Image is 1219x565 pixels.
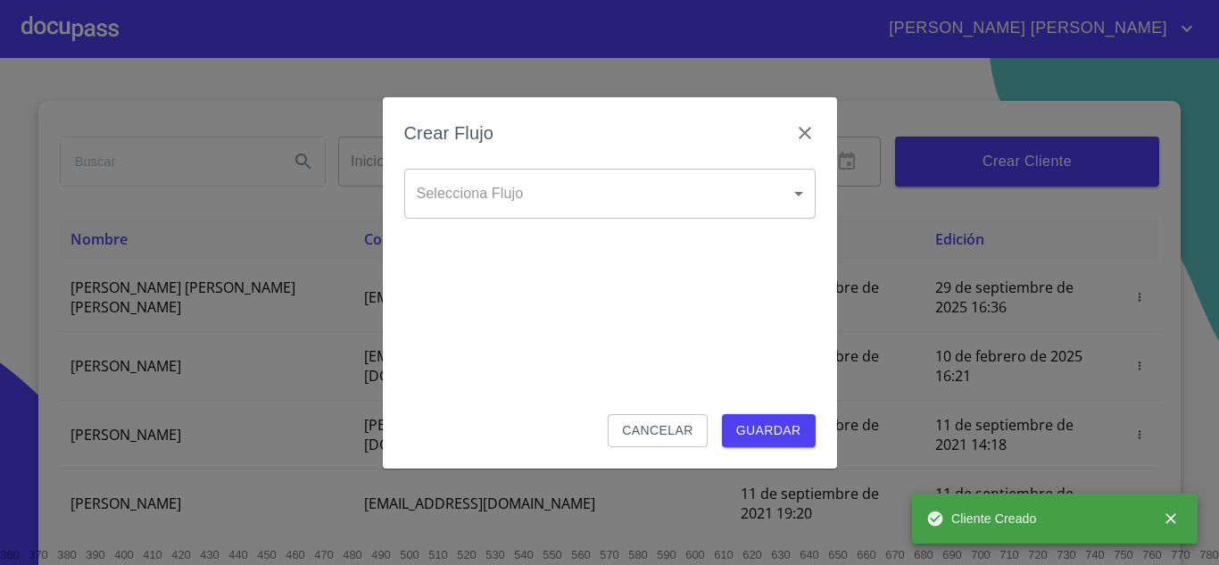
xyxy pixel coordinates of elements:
[404,169,816,219] div: ​
[736,420,801,442] span: Guardar
[722,414,816,447] button: Guardar
[608,414,707,447] button: Cancelar
[926,510,1037,528] span: Cliente Creado
[404,119,494,147] h6: Crear Flujo
[622,420,692,442] span: Cancelar
[1151,499,1190,538] button: close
